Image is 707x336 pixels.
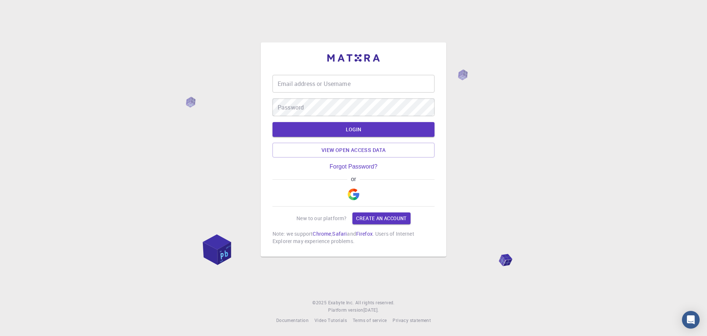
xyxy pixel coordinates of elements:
a: Privacy statement [393,317,431,324]
p: Note: we support , and . Users of Internet Explorer may experience problems. [272,230,435,245]
button: LOGIN [272,122,435,137]
a: Safari [332,230,347,237]
span: Privacy statement [393,317,431,323]
span: Terms of service [353,317,387,323]
span: Documentation [276,317,309,323]
div: Open Intercom Messenger [682,311,700,329]
a: [DATE]. [363,306,379,314]
span: [DATE] . [363,307,379,313]
img: Google [348,188,359,200]
a: View open access data [272,143,435,157]
span: All rights reserved. [355,299,395,306]
span: or [347,176,359,183]
a: Chrome [313,230,331,237]
span: Platform version [328,306,363,314]
a: Forgot Password? [330,163,377,170]
span: Video Tutorials [314,317,347,323]
p: New to our platform? [296,215,347,222]
a: Firefox [356,230,373,237]
span: © 2025 [312,299,328,306]
a: Create an account [352,212,410,224]
a: Documentation [276,317,309,324]
span: Exabyte Inc. [328,299,354,305]
a: Terms of service [353,317,387,324]
a: Video Tutorials [314,317,347,324]
a: Exabyte Inc. [328,299,354,306]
